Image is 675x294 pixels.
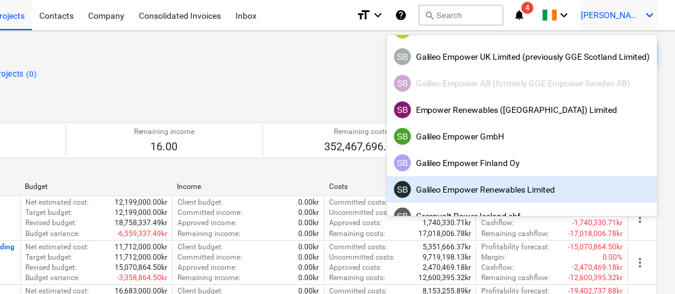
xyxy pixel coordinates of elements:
div: Galileo Empower Renewables Limited [394,181,650,198]
div: Sharon Brown [394,128,411,145]
div: Galileo Empower AB (formerly GGE Empower Sweden AB) [394,75,650,92]
span: SB [397,105,409,115]
div: Sharon Brown [394,155,411,171]
div: Sharon Brown [394,101,411,118]
div: Sharon Brown [394,75,411,92]
div: Empower Renewables ([GEOGRAPHIC_DATA]) Limited [394,101,650,118]
div: Galileo Empower GmbH [394,128,650,145]
span: SB [397,158,409,168]
span: SB [397,211,409,221]
div: Galileo Empower Finland Oy [394,155,650,171]
div: Sharon Brown [394,208,411,225]
iframe: Chat Widget [615,236,675,294]
span: SB [397,185,409,194]
span: SB [397,132,409,141]
span: SB [397,52,409,62]
div: Galileo Empower UK Limited (previously GGE Scotland Limited) [394,48,650,65]
div: Sharon Brown [394,48,411,65]
span: SB [397,78,409,88]
div: Sharon Brown [394,181,411,198]
div: Greenvolt Power Iceland ehf [394,208,650,225]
